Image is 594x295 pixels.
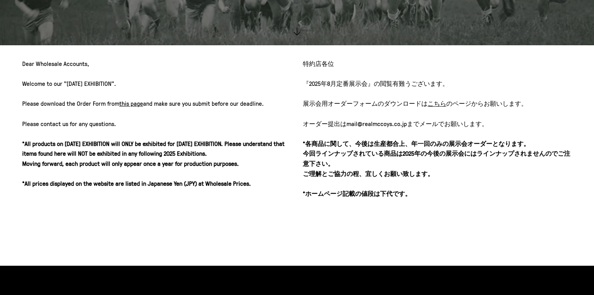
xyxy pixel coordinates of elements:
[303,59,572,199] p: 特約店各位 『2025年8月定番展示会』の閲覧有難うございます。 展示会用オーダーフォームのダウンロードは からお願いします。 オーダー提出はmail@realmccoys.co.jpまでメール...
[303,169,434,178] strong: ご理解とご協力の程、宜しくお願い致します。
[119,99,143,108] a: this page
[428,99,446,108] u: こちら
[22,139,285,188] strong: *All products on [DATE] EXHIBITION will ONLY be exhibited for [DATE] EXHIBITION. Please understan...
[303,189,411,198] strong: *ホームページ記載の値段は下代です。
[303,139,570,168] strong: *各商品に関して、今後は生産都合上、年一回のみの展示会オーダーとなります。 今回ラインナップされている商品は2025年の今後の展示会にはラインナップされませんのでご注意下さい。
[22,59,291,189] p: Dear Wholesale Accounts, Welcome to our "[DATE] EXHIBITION". Please download the Order Form from ...
[428,99,471,108] a: こちらのページ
